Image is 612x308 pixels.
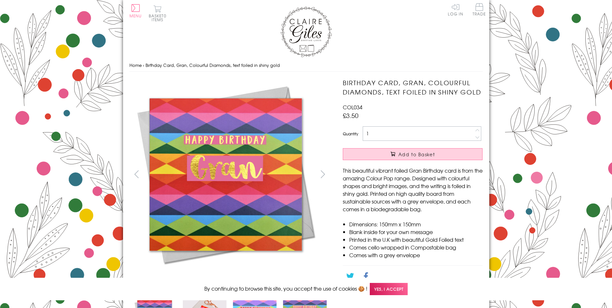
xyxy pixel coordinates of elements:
span: COL034 [343,103,362,111]
span: › [143,62,144,68]
span: 0 items [152,13,166,23]
nav: breadcrumbs [129,59,483,72]
span: Add to Basket [398,151,435,158]
a: Log In [448,3,463,16]
p: This beautiful vibrant foiled Gran Birthday card is from the amazing Colour Pop range. Designed w... [343,167,483,213]
button: Add to Basket [343,148,483,160]
span: Birthday Card, Gran, Colourful Diamonds, text foiled in shiny gold [146,62,280,68]
button: next [315,167,330,181]
img: Birthday Card, Gran, Colourful Diamonds, text foiled in shiny gold [330,78,523,271]
a: Trade [473,3,486,17]
li: Blank inside for your own message [349,228,483,236]
img: Claire Giles Greetings Cards [280,6,332,57]
h1: Birthday Card, Gran, Colourful Diamonds, text foiled in shiny gold [343,78,483,97]
li: Comes with a grey envelope [349,251,483,259]
a: Home [129,62,142,68]
li: Comes cello wrapped in Compostable bag [349,243,483,251]
button: Basket0 items [149,5,166,22]
li: Printed in the U.K with beautiful Gold Foiled text [349,236,483,243]
span: Menu [129,13,142,19]
span: Yes, I accept [370,283,408,295]
span: £3.50 [343,111,359,120]
label: Quantity [343,131,358,137]
button: prev [129,167,144,181]
button: Menu [129,4,142,18]
span: Trade [473,3,486,16]
img: Birthday Card, Gran, Colourful Diamonds, text foiled in shiny gold [129,78,322,271]
li: Dimensions: 150mm x 150mm [349,220,483,228]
